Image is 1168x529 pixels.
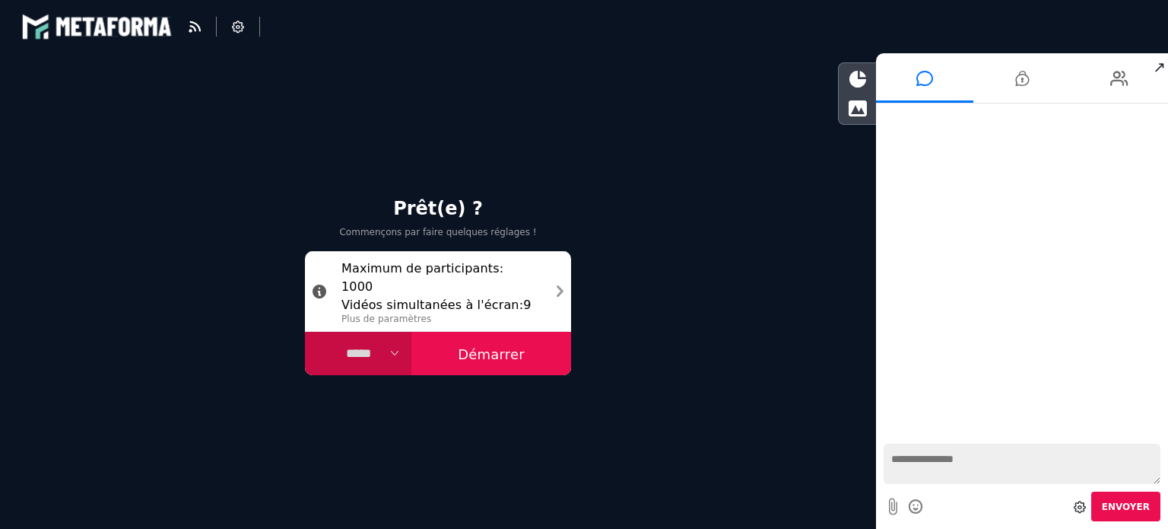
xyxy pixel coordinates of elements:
[1091,492,1160,521] button: Envoyer
[341,260,503,278] label: Maximum de participants :
[341,312,532,326] p: Plus de paramètres
[411,332,571,376] button: Démarrer
[297,199,579,218] h2: Prêt(e) ?
[523,298,531,312] span: 9
[1151,53,1168,81] span: ↗
[297,225,579,239] p: Commençons par faire quelques réglages !
[341,278,532,296] span: 1000
[341,296,523,314] label: Vidéos simultanées à l'écran :
[1102,502,1150,512] span: Envoyer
